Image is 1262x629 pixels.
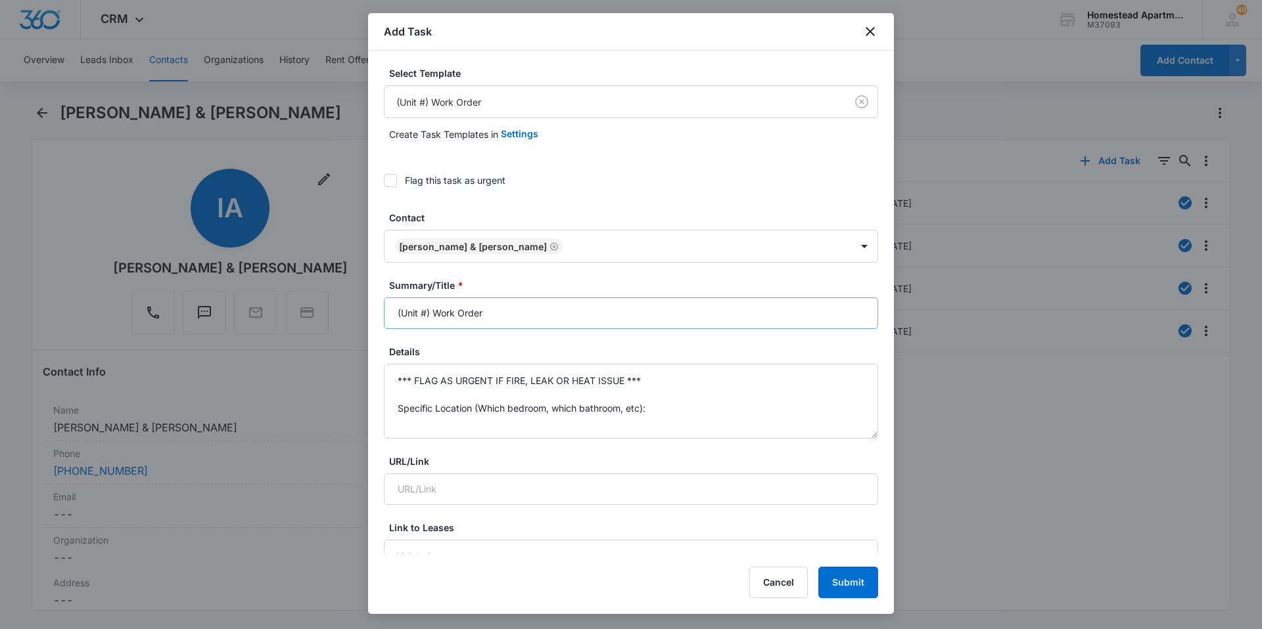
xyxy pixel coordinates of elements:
div: Remove Indya Akbar & Marcus McCoy [547,242,559,251]
label: URL/Link [389,454,883,468]
input: URL/Link [384,473,878,505]
p: Create Task Templates in [389,127,498,141]
button: Submit [818,567,878,598]
button: Clear [851,91,872,112]
button: close [862,24,878,39]
label: Contact [389,211,883,225]
label: Select Template [389,66,883,80]
div: [PERSON_NAME] & [PERSON_NAME] [399,241,547,252]
div: Flag this task as urgent [405,173,505,187]
label: Link to Leases [389,521,883,534]
button: Settings [501,118,538,150]
h1: Add Task [384,24,432,39]
input: Summary/Title [384,297,878,329]
button: Cancel [749,567,808,598]
label: Details [389,345,883,358]
textarea: *** FLAG AS URGENT IF FIRE, LEAK OR HEAT ISSUE *** Specific Location (Which bedroom, which bathro... [384,364,878,439]
label: Summary/Title [389,278,883,292]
